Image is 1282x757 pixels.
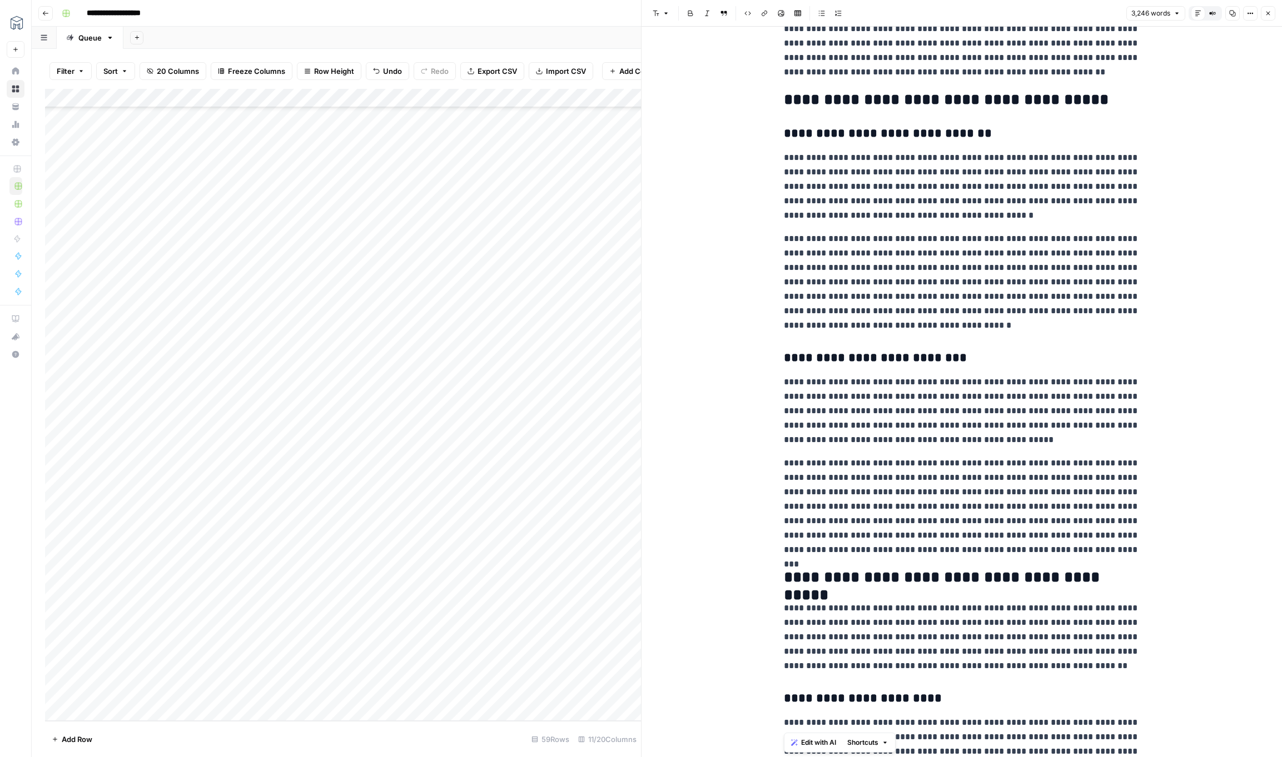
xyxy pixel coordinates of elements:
button: 20 Columns [140,62,206,80]
span: Filter [57,66,74,77]
button: Shortcuts [843,735,893,750]
button: What's new? [7,328,24,345]
div: 11/20 Columns [574,730,641,748]
div: What's new? [7,328,24,345]
span: Redo [431,66,449,77]
span: Edit with AI [801,738,836,748]
button: Add Row [45,730,99,748]
button: Workspace: MESA [7,9,24,37]
span: 20 Columns [157,66,199,77]
a: Your Data [7,98,24,116]
a: Queue [57,27,123,49]
span: Freeze Columns [228,66,285,77]
button: Undo [366,62,409,80]
button: Filter [49,62,92,80]
button: Sort [96,62,135,80]
span: Add Row [62,734,92,745]
span: Add Column [619,66,662,77]
a: Home [7,62,24,80]
span: Undo [383,66,402,77]
a: Settings [7,133,24,151]
a: AirOps Academy [7,310,24,328]
span: Sort [103,66,118,77]
span: Row Height [314,66,354,77]
span: Import CSV [546,66,586,77]
a: Browse [7,80,24,98]
button: Export CSV [460,62,524,80]
button: 3,246 words [1126,6,1185,21]
button: Row Height [297,62,361,80]
span: Export CSV [478,66,517,77]
span: 3,246 words [1131,8,1170,18]
button: Redo [414,62,456,80]
span: Shortcuts [847,738,878,748]
button: Edit with AI [787,735,841,750]
button: Freeze Columns [211,62,292,80]
div: Queue [78,32,102,43]
button: Help + Support [7,345,24,363]
button: Import CSV [529,62,593,80]
div: 59 Rows [527,730,574,748]
a: Usage [7,116,24,133]
button: Add Column [602,62,669,80]
img: MESA Logo [7,13,27,33]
